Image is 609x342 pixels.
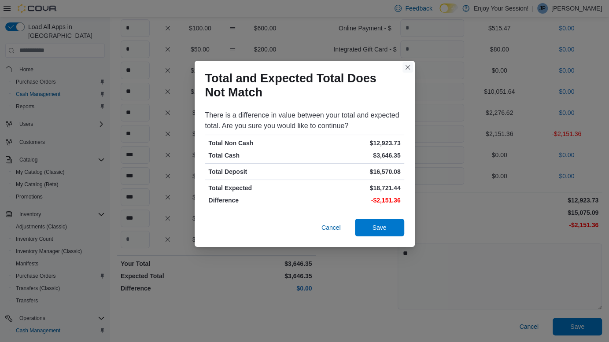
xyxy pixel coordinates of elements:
[373,223,387,232] span: Save
[209,196,303,205] p: Difference
[306,167,401,176] p: $16,570.08
[306,184,401,192] p: $18,721.44
[321,223,341,232] span: Cancel
[209,151,303,160] p: Total Cash
[306,139,401,147] p: $12,923.73
[205,71,397,99] h1: Total and Expected Total Does Not Match
[318,219,344,236] button: Cancel
[306,196,401,205] p: -$2,151.36
[209,167,303,176] p: Total Deposit
[355,219,404,236] button: Save
[205,110,404,131] div: There is a difference in value between your total and expected total. Are you sure you would like...
[306,151,401,160] p: $3,646.35
[209,184,303,192] p: Total Expected
[402,62,413,73] button: Closes this modal window
[209,139,303,147] p: Total Non Cash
